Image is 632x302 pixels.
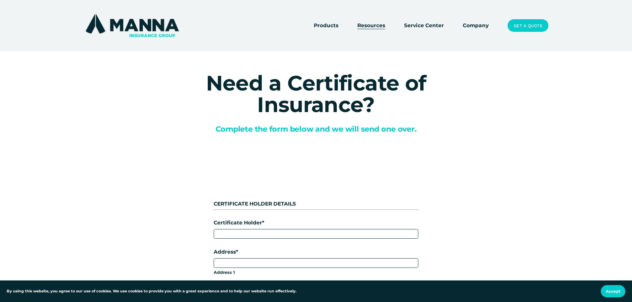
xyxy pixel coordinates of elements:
legend: Address [214,248,238,256]
a: Service Center [404,21,444,30]
a: Get a Quote [508,19,548,32]
span: Products [314,22,338,30]
img: Manna Insurance Group [84,13,180,38]
span: Complete the form below and we will send one over. [216,124,417,134]
label: Certificate Holder [214,219,418,227]
button: Accept [601,285,625,297]
span: Resources [357,22,385,30]
a: folder dropdown [314,21,338,30]
div: CERTIFICATE HOLDER DETAILS [214,200,418,208]
p: By using this website, you agree to our use of cookies. We use cookies to provide you with a grea... [7,288,297,294]
a: folder dropdown [357,21,385,30]
span: Accept [606,289,620,294]
h1: Need a Certificate of Insurance? [162,72,470,115]
a: Company [463,21,489,30]
input: Address 1 [214,258,418,268]
span: Address 1 [214,269,418,276]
